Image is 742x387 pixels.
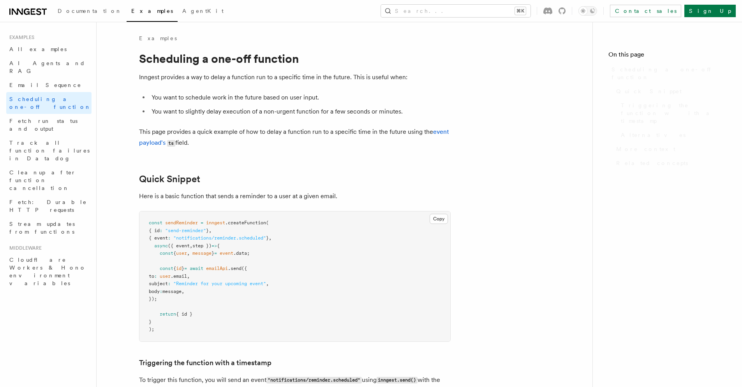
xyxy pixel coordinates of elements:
[621,131,686,139] span: Alternatives
[139,72,451,83] p: Inngest provides a way to delay a function run to a specific time in the future. This is useful w...
[139,34,177,42] a: Examples
[139,174,200,185] a: Quick Snippet
[168,235,171,241] span: :
[9,96,91,110] span: Scheduling a one-off function
[214,250,217,256] span: =
[616,87,682,95] span: Quick Snippet
[154,243,168,249] span: async
[266,220,269,225] span: (
[160,250,173,256] span: const
[217,243,220,249] span: {
[149,296,157,302] span: });
[173,266,176,271] span: {
[139,126,451,149] p: This page provides a quick example of how to delay a function run to a specific time in the futur...
[165,220,198,225] span: sendReminder
[616,145,675,153] span: More context
[613,156,726,170] a: Related concepts
[6,56,92,78] a: AI Agents and RAG
[6,253,92,290] a: Cloudflare Workers & Hono environment variables
[608,62,726,84] a: Scheduling a one-off function
[613,84,726,98] a: Quick Snippet
[578,6,597,16] button: Toggle dark mode
[58,8,122,14] span: Documentation
[165,228,206,233] span: "send-reminder"
[233,250,250,256] span: .data;
[182,266,184,271] span: }
[184,266,187,271] span: =
[192,243,211,249] span: step })
[149,281,168,286] span: subject
[377,377,418,383] code: inngest.send()
[168,281,171,286] span: :
[9,257,86,286] span: Cloudflare Workers & Hono environment variables
[182,8,224,14] span: AgentKit
[139,51,451,66] h1: Scheduling a one-off function
[6,245,42,251] span: Middleware
[190,243,192,249] span: ,
[610,5,681,17] a: Contact sales
[608,50,726,62] h4: On this page
[381,5,531,17] button: Search...⌘K
[190,266,203,271] span: await
[211,243,217,249] span: =>
[9,82,81,88] span: Email Sequence
[53,2,127,21] a: Documentation
[612,66,726,81] span: Scheduling a one-off function
[9,221,75,235] span: Stream updates from functions
[160,228,162,233] span: :
[266,377,362,383] code: "notifications/reminder.scheduled"
[269,235,271,241] span: ,
[160,289,162,294] span: :
[9,118,78,132] span: Fetch run status and output
[173,250,176,256] span: {
[178,2,228,21] a: AgentKit
[201,220,203,225] span: =
[613,142,726,156] a: More context
[266,235,269,241] span: }
[621,101,726,125] span: Triggering the function with a timestamp
[149,289,160,294] span: body
[6,136,92,165] a: Track all function failures in Datadog
[168,243,190,249] span: ({ event
[6,195,92,217] a: Fetch: Durable HTTP requests
[266,281,269,286] span: ,
[160,273,171,279] span: user
[176,250,187,256] span: user
[6,114,92,136] a: Fetch run status and output
[618,98,726,128] a: Triggering the function with a timestamp
[618,128,726,142] a: Alternatives
[149,319,152,325] span: }
[206,228,209,233] span: }
[616,159,688,167] span: Related concepts
[515,7,526,15] kbd: ⌘K
[6,217,92,239] a: Stream updates from functions
[241,266,247,271] span: ({
[162,289,182,294] span: message
[149,228,160,233] span: { id
[9,46,67,52] span: All examples
[206,220,225,225] span: inngest
[9,60,85,74] span: AI Agents and RAG
[430,214,448,224] button: Copy
[139,357,271,368] a: Triggering the function with a timestamp
[167,140,175,147] code: ts
[211,250,214,256] span: }
[6,92,92,114] a: Scheduling a one-off function
[160,311,176,317] span: return
[9,140,90,162] span: Track all function failures in Datadog
[149,273,154,279] span: to
[149,106,451,117] li: You want to slightly delay execution of a non-urgent function for a few seconds or minutes.
[6,165,92,195] a: Cleanup after function cancellation
[225,220,266,225] span: .createFunction
[149,235,168,241] span: { event
[149,220,162,225] span: const
[6,34,34,41] span: Examples
[182,289,184,294] span: ,
[160,266,173,271] span: const
[9,199,87,213] span: Fetch: Durable HTTP requests
[9,169,76,191] span: Cleanup after function cancellation
[176,311,192,317] span: { id }
[209,228,211,233] span: ,
[176,266,182,271] span: id
[192,250,211,256] span: message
